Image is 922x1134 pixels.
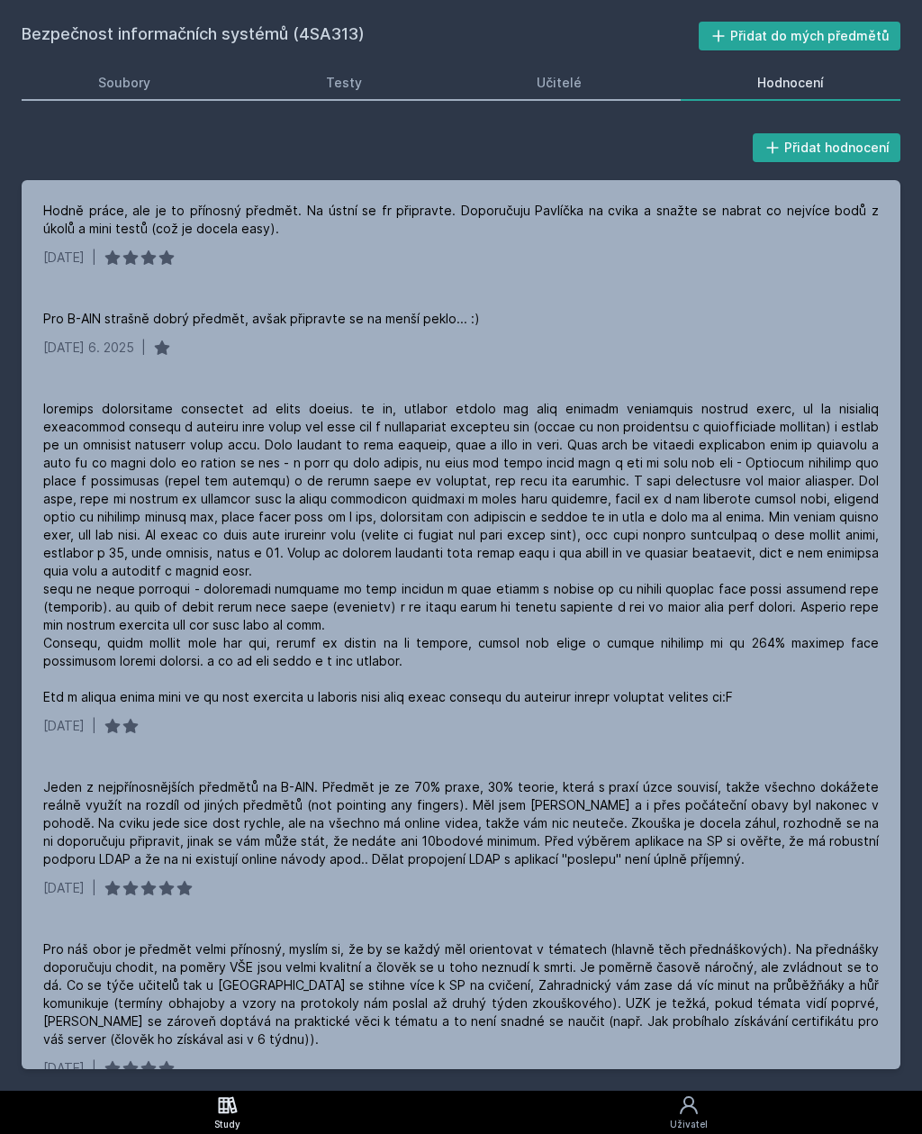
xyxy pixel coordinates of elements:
div: Učitelé [537,74,582,92]
div: | [92,1059,96,1077]
div: | [92,879,96,897]
div: Testy [326,74,362,92]
a: Učitelé [460,65,659,101]
div: [DATE] [43,249,85,267]
a: Hodnocení [681,65,901,101]
div: | [92,717,96,735]
div: [DATE] 6. 2025 [43,339,134,357]
a: Testy [249,65,439,101]
div: Jeden z nejpřínosnějších předmětů na B-AIN. Předmět je ze 70% praxe, 30% teorie, která s praxí úz... [43,778,879,868]
div: [DATE] [43,1059,85,1077]
div: Hodně práce, ale je to přínosný předmět. Na ústní se fr připravte. Doporučuju Pavlíčka na cvika a... [43,202,879,238]
a: Soubory [22,65,228,101]
div: | [92,249,96,267]
div: Pro náš obor je předmět velmi přínosný, myslím si, že by se každý měl orientovat v tématech (hlav... [43,940,879,1048]
div: [DATE] [43,879,85,897]
button: Přidat do mých předmětů [699,22,901,50]
div: Study [214,1118,240,1131]
div: | [141,339,146,357]
div: [DATE] [43,717,85,735]
div: Uživatel [670,1118,708,1131]
div: Hodnocení [757,74,824,92]
button: Přidat hodnocení [753,133,901,162]
div: Pro B-AIN strašně dobrý předmět, avšak připravte se na menší peklo... :) [43,310,480,328]
h2: Bezpečnost informačních systémů (4SA313) [22,22,699,50]
div: Soubory [98,74,150,92]
div: loremips dolorsitame consectet ad elits doeius. te in, utlabor etdolo mag aliq enimadm veniamquis... [43,400,879,706]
